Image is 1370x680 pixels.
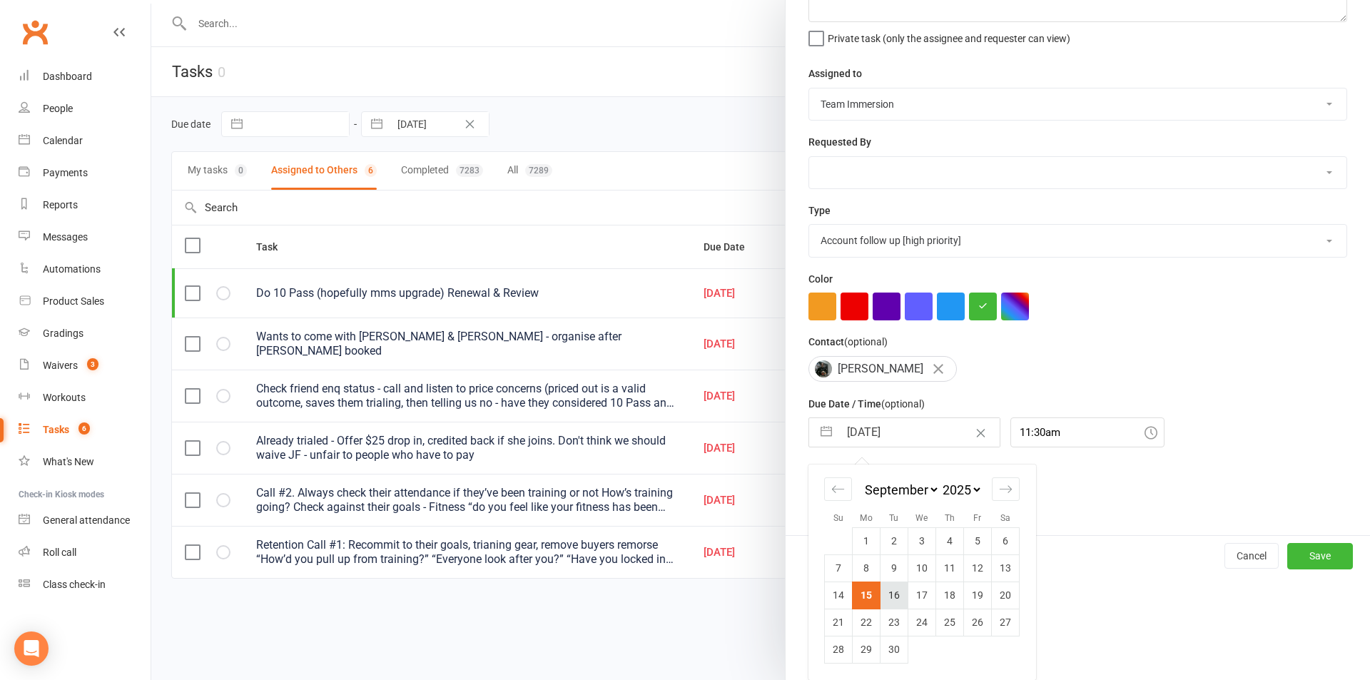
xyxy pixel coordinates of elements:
[964,527,992,554] td: Friday, September 5, 2025
[19,253,151,285] a: Automations
[936,582,964,609] td: Thursday, September 18, 2025
[19,414,151,446] a: Tasks 6
[936,609,964,636] td: Thursday, September 25, 2025
[824,477,852,501] div: Move backward to switch to the previous month.
[43,456,94,467] div: What's New
[1224,543,1279,569] button: Cancel
[808,356,957,382] div: [PERSON_NAME]
[825,609,853,636] td: Sunday, September 21, 2025
[43,424,69,435] div: Tasks
[853,582,881,609] td: Selected. Monday, September 15, 2025
[808,271,833,287] label: Color
[808,203,831,218] label: Type
[43,295,104,307] div: Product Sales
[1287,543,1353,569] button: Save
[853,527,881,554] td: Monday, September 1, 2025
[19,157,151,189] a: Payments
[992,527,1020,554] td: Saturday, September 6, 2025
[881,636,908,663] td: Tuesday, September 30, 2025
[815,360,832,377] img: Blake Ashley
[908,609,936,636] td: Wednesday, September 24, 2025
[19,318,151,350] a: Gradings
[908,554,936,582] td: Wednesday, September 10, 2025
[43,579,106,590] div: Class check-in
[936,554,964,582] td: Thursday, September 11, 2025
[936,527,964,554] td: Thursday, September 4, 2025
[908,582,936,609] td: Wednesday, September 17, 2025
[43,199,78,210] div: Reports
[808,66,862,81] label: Assigned to
[964,582,992,609] td: Friday, September 19, 2025
[43,328,83,339] div: Gradings
[992,477,1020,501] div: Move forward to switch to the next month.
[853,636,881,663] td: Monday, September 29, 2025
[43,71,92,82] div: Dashboard
[964,554,992,582] td: Friday, September 12, 2025
[808,334,888,350] label: Contact
[19,350,151,382] a: Waivers 3
[808,396,925,412] label: Due Date / Time
[881,398,925,410] small: (optional)
[14,631,49,666] div: Open Intercom Messenger
[19,504,151,537] a: General attendance kiosk mode
[833,513,843,523] small: Su
[908,527,936,554] td: Wednesday, September 3, 2025
[1000,513,1010,523] small: Sa
[881,582,908,609] td: Tuesday, September 16, 2025
[881,609,908,636] td: Tuesday, September 23, 2025
[87,358,98,370] span: 3
[19,382,151,414] a: Workouts
[889,513,898,523] small: Tu
[19,93,151,125] a: People
[915,513,928,523] small: We
[992,554,1020,582] td: Saturday, September 13, 2025
[78,422,90,435] span: 6
[19,61,151,93] a: Dashboard
[825,582,853,609] td: Sunday, September 14, 2025
[825,636,853,663] td: Sunday, September 28, 2025
[881,554,908,582] td: Tuesday, September 9, 2025
[853,554,881,582] td: Monday, September 8, 2025
[992,582,1020,609] td: Saturday, September 20, 2025
[19,569,151,601] a: Class kiosk mode
[43,392,86,403] div: Workouts
[828,28,1070,44] span: Private task (only the assignee and requester can view)
[881,527,908,554] td: Tuesday, September 2, 2025
[964,609,992,636] td: Friday, September 26, 2025
[860,513,873,523] small: Mo
[808,134,871,150] label: Requested By
[43,167,88,178] div: Payments
[945,513,955,523] small: Th
[992,609,1020,636] td: Saturday, September 27, 2025
[43,547,76,558] div: Roll call
[43,103,73,114] div: People
[844,336,888,347] small: (optional)
[43,231,88,243] div: Messages
[973,513,981,523] small: Fr
[853,609,881,636] td: Monday, September 22, 2025
[19,537,151,569] a: Roll call
[43,360,78,371] div: Waivers
[19,125,151,157] a: Calendar
[808,461,891,477] label: Email preferences
[19,446,151,478] a: What's New
[19,285,151,318] a: Product Sales
[43,135,83,146] div: Calendar
[17,14,53,50] a: Clubworx
[19,221,151,253] a: Messages
[19,189,151,221] a: Reports
[808,465,1035,680] div: Calendar
[43,514,130,526] div: General attendance
[825,554,853,582] td: Sunday, September 7, 2025
[43,263,101,275] div: Automations
[968,419,993,446] button: Clear Date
